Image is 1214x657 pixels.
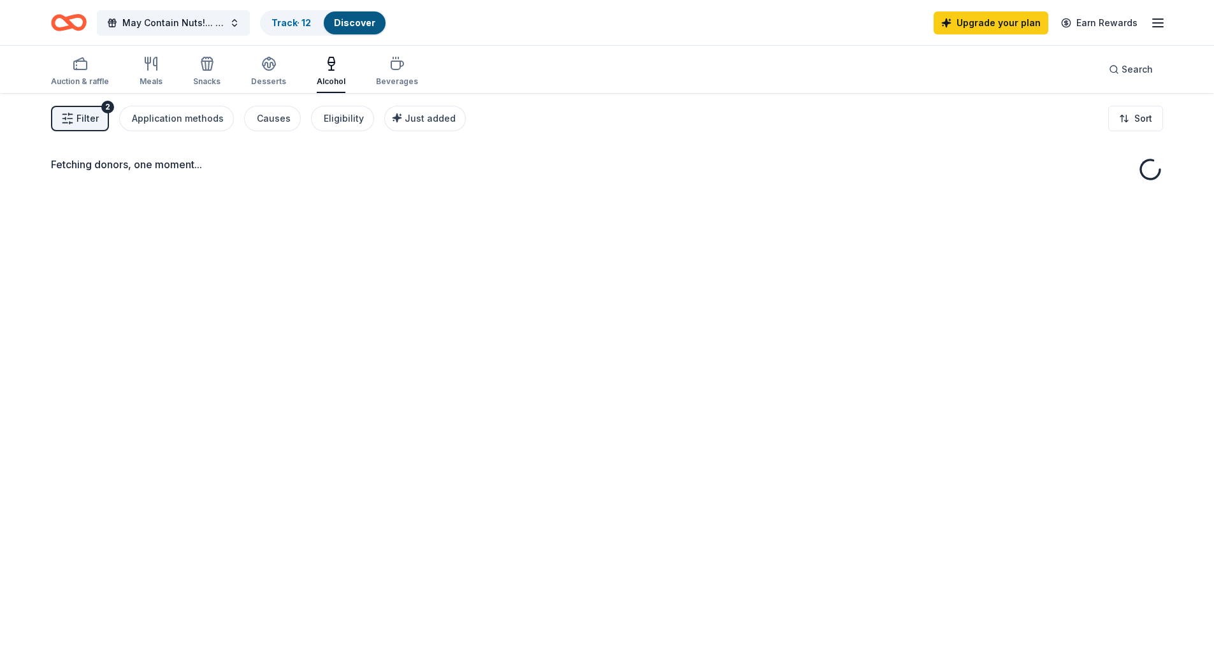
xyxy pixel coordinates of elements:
[260,10,387,36] button: Track· 12Discover
[140,51,163,93] button: Meals
[97,10,250,36] button: May Contain Nuts!... A Night of Comedy benefitting WeSPARK [MEDICAL_DATA] Support Center
[1053,11,1145,34] a: Earn Rewards
[251,51,286,93] button: Desserts
[334,17,375,28] a: Discover
[51,157,1163,172] div: Fetching donors, one moment...
[405,113,456,124] span: Just added
[51,51,109,93] button: Auction & raffle
[51,8,87,38] a: Home
[244,106,301,131] button: Causes
[51,76,109,87] div: Auction & raffle
[140,76,163,87] div: Meals
[101,101,114,113] div: 2
[76,111,99,126] span: Filter
[193,76,220,87] div: Snacks
[317,76,345,87] div: Alcohol
[1134,111,1152,126] span: Sort
[251,76,286,87] div: Desserts
[122,15,224,31] span: May Contain Nuts!... A Night of Comedy benefitting WeSPARK [MEDICAL_DATA] Support Center
[271,17,311,28] a: Track· 12
[257,111,291,126] div: Causes
[1108,106,1163,131] button: Sort
[1099,57,1163,82] button: Search
[317,51,345,93] button: Alcohol
[51,106,109,131] button: Filter2
[311,106,374,131] button: Eligibility
[384,106,466,131] button: Just added
[376,51,418,93] button: Beverages
[376,76,418,87] div: Beverages
[934,11,1048,34] a: Upgrade your plan
[1122,62,1153,77] span: Search
[324,111,364,126] div: Eligibility
[132,111,224,126] div: Application methods
[193,51,220,93] button: Snacks
[119,106,234,131] button: Application methods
